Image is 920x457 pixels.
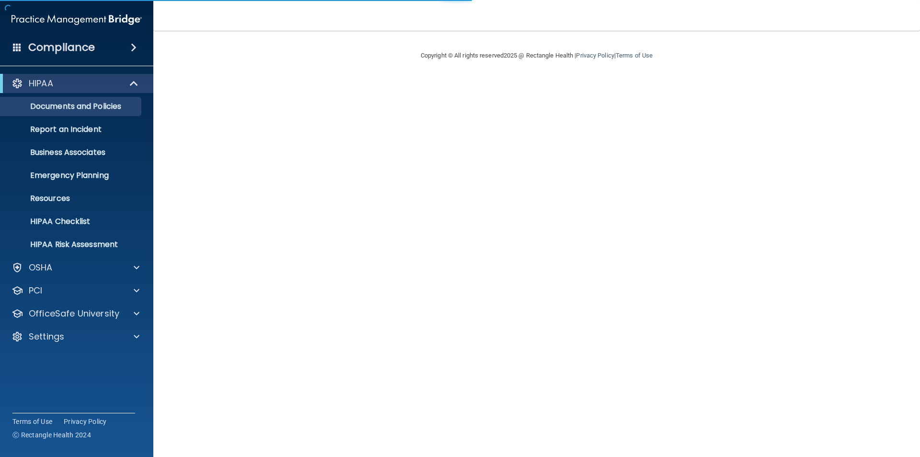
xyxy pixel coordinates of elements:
[616,52,653,59] a: Terms of Use
[6,125,137,134] p: Report an Incident
[29,331,64,342] p: Settings
[6,148,137,157] p: Business Associates
[362,40,712,71] div: Copyright © All rights reserved 2025 @ Rectangle Health | |
[11,331,139,342] a: Settings
[6,171,137,180] p: Emergency Planning
[64,417,107,426] a: Privacy Policy
[11,285,139,296] a: PCI
[576,52,614,59] a: Privacy Policy
[28,41,95,54] h4: Compliance
[29,262,53,273] p: OSHA
[29,308,119,319] p: OfficeSafe University
[6,102,137,111] p: Documents and Policies
[6,217,137,226] p: HIPAA Checklist
[12,417,52,426] a: Terms of Use
[6,240,137,249] p: HIPAA Risk Assessment
[11,262,139,273] a: OSHA
[29,78,53,89] p: HIPAA
[29,285,42,296] p: PCI
[11,10,142,29] img: PMB logo
[11,308,139,319] a: OfficeSafe University
[11,78,139,89] a: HIPAA
[12,430,91,440] span: Ⓒ Rectangle Health 2024
[6,194,137,203] p: Resources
